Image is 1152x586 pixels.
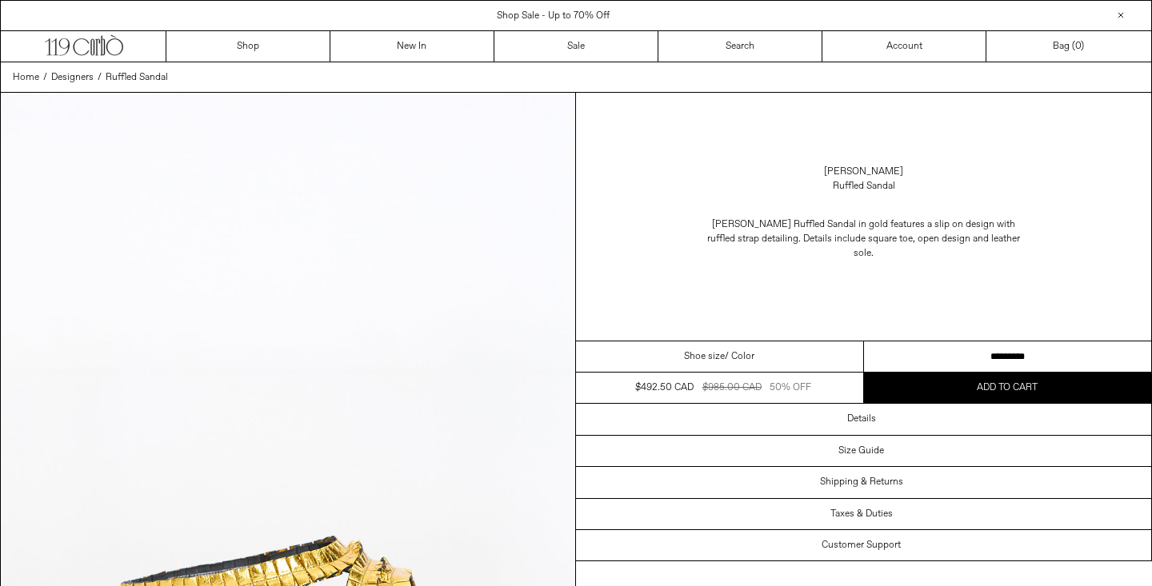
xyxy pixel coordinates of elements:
div: $492.50 CAD [635,381,694,395]
span: Ruffled Sandal [106,71,168,84]
h3: Size Guide [838,445,884,456]
span: Add to cart [977,381,1038,394]
p: [PERSON_NAME] Ruffled Sandal in gold features a slip on design with ruffled strap detailing. Deta... [704,209,1024,269]
a: Account [822,31,986,62]
div: 50% OFF [770,381,811,395]
span: / [98,70,102,85]
a: Sale [494,31,658,62]
div: $985.00 CAD [702,381,762,395]
h3: Shipping & Returns [820,476,903,488]
span: / Color [725,349,754,364]
a: Shop Sale - Up to 70% Off [497,10,610,22]
a: Search [658,31,822,62]
h3: Details [847,413,876,425]
a: Designers [51,70,94,85]
h3: Taxes & Duties [830,508,893,520]
div: Ruffled Sandal [833,179,895,193]
h3: Customer Support [822,540,901,551]
button: Add to cart [864,373,1152,403]
span: Designers [51,71,94,84]
a: Home [13,70,39,85]
a: Shop [166,31,330,62]
span: Shoe size [684,349,725,364]
span: Home [13,71,39,84]
span: / [43,70,47,85]
a: [PERSON_NAME] [824,165,903,179]
a: Ruffled Sandal [106,70,168,85]
a: New In [330,31,494,62]
span: ) [1075,39,1084,54]
a: Bag () [986,31,1150,62]
span: 0 [1075,40,1081,53]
